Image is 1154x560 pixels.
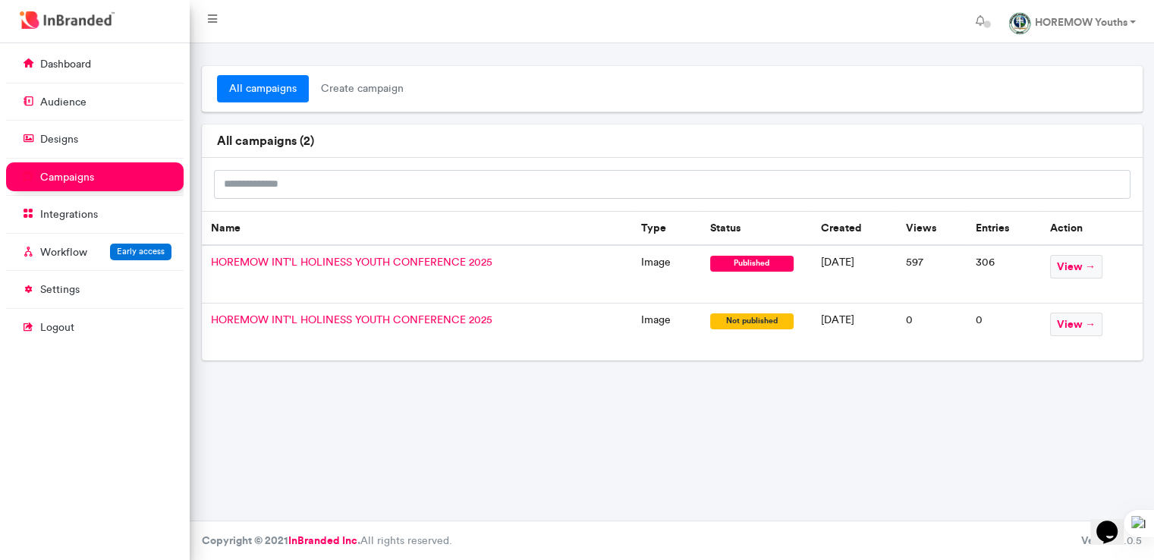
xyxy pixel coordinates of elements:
strong: HOREMOW Youths [1034,15,1127,29]
p: campaigns [40,170,94,185]
span: published [710,256,794,272]
p: integrations [40,207,98,222]
img: profile dp [1008,12,1031,35]
strong: Copyright © 2021 . [202,533,360,547]
span: view → [1050,255,1102,278]
span: create campaign [309,75,416,102]
th: Action [1041,211,1143,245]
p: settings [40,282,80,297]
th: Views [897,211,967,245]
th: Entries [967,211,1041,245]
td: image [632,245,701,304]
td: image [632,304,701,361]
a: designs [6,124,184,153]
th: Type [632,211,701,245]
p: audience [40,95,86,110]
p: Workflow [40,245,87,260]
a: integrations [6,200,184,228]
p: logout [40,320,74,335]
span: HOREMOW INT'L HOLINESS YOUTH CONFERENCE 2025 [211,256,492,269]
a: dashboard [6,49,184,78]
th: Status [701,211,813,245]
a: settings [6,275,184,304]
td: 0 [967,304,1041,361]
h6: all campaigns ( 2 ) [217,134,1127,148]
a: all campaigns [217,75,309,102]
a: audience [6,87,184,116]
div: 3.0.5 [1081,533,1142,549]
iframe: chat widget [1090,499,1139,545]
span: Early access [117,246,165,256]
td: 597 [897,245,967,304]
th: Name [202,211,633,245]
td: [DATE] [812,245,897,304]
b: Version [1081,533,1118,547]
a: campaigns [6,162,184,191]
img: InBranded Logo [16,8,118,33]
a: WorkflowEarly access [6,238,184,266]
p: designs [40,132,78,147]
p: dashboard [40,57,91,72]
td: [DATE] [812,304,897,361]
span: view → [1050,313,1102,336]
td: 0 [897,304,967,361]
span: not published [710,313,794,329]
a: HOREMOW Youths [996,6,1148,36]
a: InBranded Inc [288,533,357,547]
th: Created [812,211,897,245]
td: 306 [967,245,1041,304]
span: HOREMOW INT'L HOLINESS YOUTH CONFERENCE 2025 [211,313,492,326]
